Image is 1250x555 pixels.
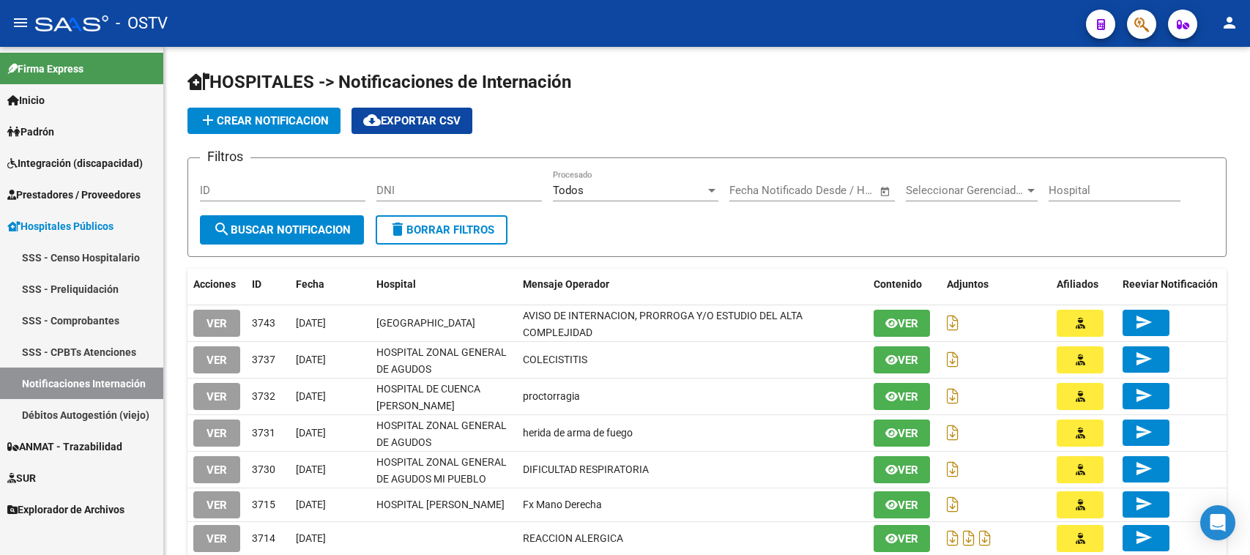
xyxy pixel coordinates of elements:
input: Fecha inicio [729,184,789,197]
div: [DATE] [296,351,365,368]
span: ID [252,278,261,290]
span: Borrar Filtros [389,223,494,236]
span: HOSPITAL DE CUENCA [PERSON_NAME] [376,383,480,411]
mat-icon: delete [389,220,406,238]
mat-icon: send [1135,460,1153,477]
button: VER [193,346,240,373]
button: VER [193,383,240,410]
button: Ver [874,456,930,483]
span: 3732 [252,390,275,402]
datatable-header-cell: Adjuntos [941,269,1051,300]
span: HOSPITALES -> Notificaciones de Internación [187,72,571,92]
span: REACCION ALERGICA [523,532,623,544]
span: VER [207,354,227,367]
span: VER [207,499,227,512]
span: Ver [898,499,918,512]
datatable-header-cell: Mensaje Operador [517,269,868,300]
button: Ver [874,525,930,552]
button: Ver [874,420,930,447]
button: Borrar Filtros [376,215,507,245]
span: Hospitales Públicos [7,218,114,234]
span: - OSTV [116,7,168,40]
span: VER [207,532,227,545]
span: Fecha [296,278,324,290]
div: [DATE] [296,425,365,442]
span: Ver [898,390,918,403]
div: [DATE] [296,388,365,405]
span: Exportar CSV [363,114,461,127]
mat-icon: send [1135,350,1153,368]
h3: Filtros [200,146,250,167]
datatable-header-cell: Afiliados [1051,269,1117,300]
button: Open calendar [877,183,894,200]
span: Ver [898,354,918,367]
span: Contenido [874,278,922,290]
datatable-header-cell: ID [246,269,290,300]
span: proctorragia [523,390,580,402]
span: 3730 [252,463,275,475]
button: Ver [874,383,930,410]
button: VER [193,456,240,483]
span: VER [207,427,227,440]
mat-icon: cloud_download [363,111,381,129]
span: 3737 [252,354,275,365]
button: Exportar CSV [351,108,472,134]
input: Fecha fin [802,184,873,197]
span: herida de arma de fuego [523,427,633,439]
mat-icon: send [1135,495,1153,513]
span: Crear Notificacion [199,114,329,127]
mat-icon: add [199,111,217,129]
div: [DATE] [296,496,365,513]
button: VER [193,310,240,337]
datatable-header-cell: Contenido [868,269,941,300]
mat-icon: person [1221,14,1238,31]
mat-icon: search [213,220,231,238]
span: ANMAT - Trazabilidad [7,439,122,455]
span: 3731 [252,427,275,439]
span: Ver [898,317,918,330]
span: SUR [7,470,36,486]
span: HOSPITAL ZONAL GENERAL DE AGUDOS DESCENTRALIZADO EVITA PUEBLO [376,420,507,481]
span: Ver [898,427,918,440]
button: Ver [874,310,930,337]
datatable-header-cell: Reeviar Notificación [1117,269,1227,300]
span: VER [207,463,227,477]
span: Padrón [7,124,54,140]
mat-icon: send [1135,529,1153,546]
span: HOSPITAL ZONAL GENERAL DE AGUDOS [PERSON_NAME] [376,346,507,392]
button: VER [193,491,240,518]
span: Inicio [7,92,45,108]
span: Integración (discapacidad) [7,155,143,171]
span: Mensaje Operador [523,278,609,290]
button: Buscar Notificacion [200,215,364,245]
span: Reeviar Notificación [1123,278,1218,290]
span: Explorador de Archivos [7,502,124,518]
span: Todos [553,184,584,197]
mat-icon: send [1135,423,1153,441]
span: DIFICULTAD RESPIRATORIA [523,463,649,475]
span: Seleccionar Gerenciador [906,184,1024,197]
span: Hospital [376,278,416,290]
button: Ver [874,491,930,518]
datatable-header-cell: Acciones [187,269,246,300]
span: AVISO DE INTERNACION, PRORROGA Y/O ESTUDIO DEL ALTA COMPLEJIDAD [523,310,803,338]
span: 3714 [252,532,275,544]
div: [DATE] [296,315,365,332]
span: Afiliados [1057,278,1098,290]
span: Acciones [193,278,236,290]
span: 3743 [252,317,275,329]
div: [DATE] [296,461,365,478]
span: COLECISTITIS [523,354,587,365]
button: VER [193,525,240,552]
span: Fx Mano Derecha [523,499,602,510]
datatable-header-cell: Fecha [290,269,371,300]
mat-icon: menu [12,14,29,31]
span: 3715 [252,499,275,510]
button: VER [193,420,240,447]
span: VER [207,390,227,403]
span: Prestadores / Proveedores [7,187,141,203]
span: Adjuntos [947,278,989,290]
span: Ver [898,463,918,477]
span: Ver [898,532,918,545]
span: HOSPITAL [PERSON_NAME] [376,499,505,510]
